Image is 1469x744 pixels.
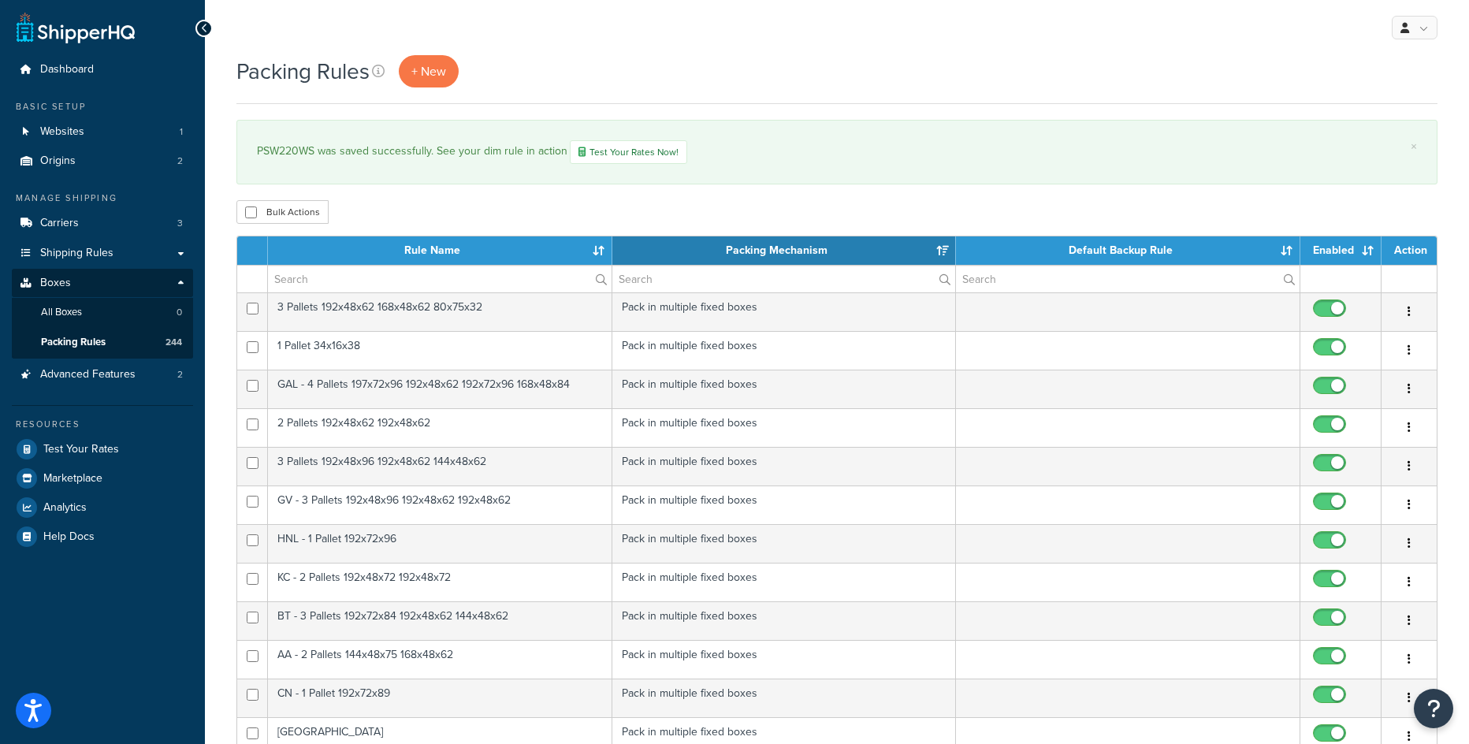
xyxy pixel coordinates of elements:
[40,125,84,139] span: Websites
[177,217,183,230] span: 3
[1300,236,1382,265] th: Enabled: activate to sort column ascending
[180,125,183,139] span: 1
[268,266,612,292] input: Search
[177,154,183,168] span: 2
[12,147,193,176] li: Origins
[612,447,957,485] td: Pack in multiple fixed boxes
[236,200,329,224] button: Bulk Actions
[43,530,95,544] span: Help Docs
[257,140,1417,164] div: PSW220WS was saved successfully. See your dim rule in action
[12,360,193,389] li: Advanced Features
[177,306,182,319] span: 0
[43,443,119,456] span: Test Your Rates
[12,209,193,238] li: Carriers
[12,493,193,522] a: Analytics
[12,100,193,113] div: Basic Setup
[612,640,957,679] td: Pack in multiple fixed boxes
[40,217,79,230] span: Carriers
[12,298,193,327] a: All Boxes 0
[612,679,957,717] td: Pack in multiple fixed boxes
[612,408,957,447] td: Pack in multiple fixed boxes
[40,277,71,290] span: Boxes
[12,435,193,463] a: Test Your Rates
[12,147,193,176] a: Origins 2
[612,524,957,563] td: Pack in multiple fixed boxes
[12,55,193,84] a: Dashboard
[12,209,193,238] a: Carriers 3
[12,117,193,147] li: Websites
[12,418,193,431] div: Resources
[177,368,183,381] span: 2
[268,292,612,331] td: 3 Pallets 192x48x62 168x48x62 80x75x32
[12,269,193,359] li: Boxes
[40,63,94,76] span: Dashboard
[612,563,957,601] td: Pack in multiple fixed boxes
[41,336,106,349] span: Packing Rules
[612,292,957,331] td: Pack in multiple fixed boxes
[268,447,612,485] td: 3 Pallets 192x48x96 192x48x62 144x48x62
[268,601,612,640] td: BT - 3 Pallets 192x72x84 192x48x62 144x48x62
[268,679,612,717] td: CN - 1 Pallet 192x72x89
[12,269,193,298] a: Boxes
[268,408,612,447] td: 2 Pallets 192x48x62 192x48x62
[268,524,612,563] td: HNL - 1 Pallet 192x72x96
[268,485,612,524] td: GV - 3 Pallets 192x48x96 192x48x62 192x48x62
[268,370,612,408] td: GAL - 4 Pallets 197x72x96 192x48x62 192x72x96 168x48x84
[399,55,459,87] a: + New
[268,563,612,601] td: KC - 2 Pallets 192x48x72 192x48x72
[612,601,957,640] td: Pack in multiple fixed boxes
[43,501,87,515] span: Analytics
[41,306,82,319] span: All Boxes
[956,266,1300,292] input: Search
[612,485,957,524] td: Pack in multiple fixed boxes
[1382,236,1437,265] th: Action
[612,266,956,292] input: Search
[12,298,193,327] li: All Boxes
[411,62,446,80] span: + New
[1414,689,1453,728] button: Open Resource Center
[165,336,182,349] span: 244
[40,154,76,168] span: Origins
[268,640,612,679] td: AA - 2 Pallets 144x48x75 168x48x62
[236,56,370,87] h1: Packing Rules
[12,192,193,205] div: Manage Shipping
[12,117,193,147] a: Websites 1
[12,464,193,493] a: Marketplace
[17,12,135,43] a: ShipperHQ Home
[268,236,612,265] th: Rule Name: activate to sort column ascending
[12,328,193,357] a: Packing Rules 244
[268,331,612,370] td: 1 Pallet 34x16x38
[12,523,193,551] a: Help Docs
[43,472,102,485] span: Marketplace
[612,331,957,370] td: Pack in multiple fixed boxes
[612,236,957,265] th: Packing Mechanism: activate to sort column ascending
[12,239,193,268] a: Shipping Rules
[956,236,1300,265] th: Default Backup Rule: activate to sort column ascending
[12,360,193,389] a: Advanced Features 2
[570,140,687,164] a: Test Your Rates Now!
[40,368,136,381] span: Advanced Features
[12,328,193,357] li: Packing Rules
[1411,140,1417,153] a: ×
[40,247,113,260] span: Shipping Rules
[612,370,957,408] td: Pack in multiple fixed boxes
